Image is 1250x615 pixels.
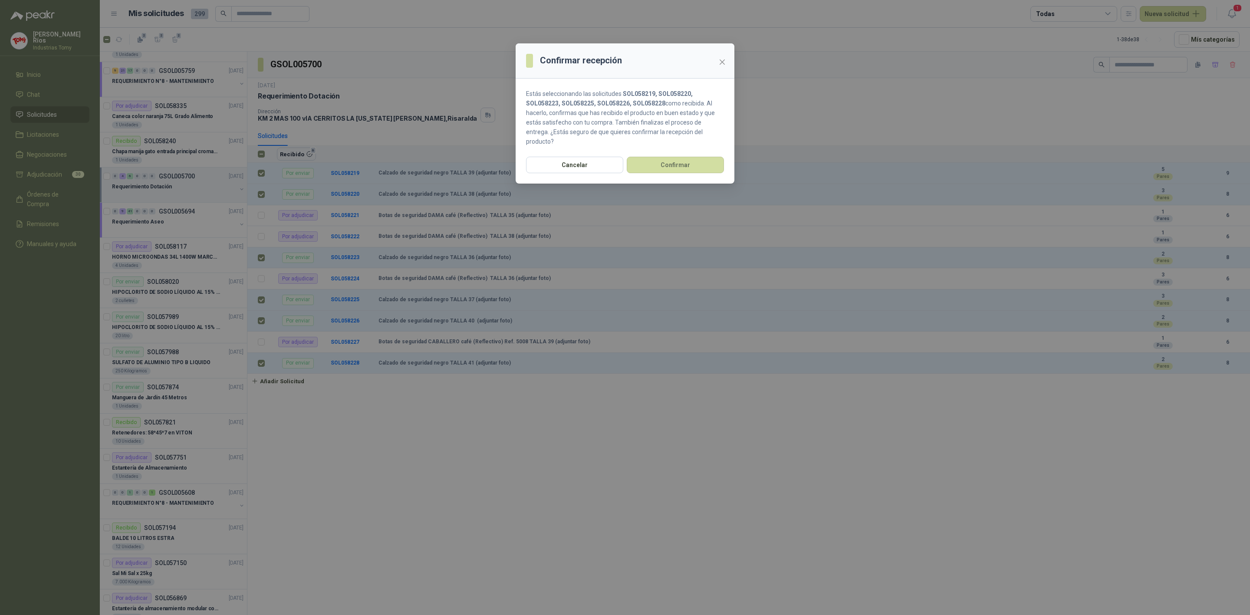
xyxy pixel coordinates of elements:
button: Cancelar [526,157,623,173]
span: close [719,59,726,66]
button: Confirmar [627,157,724,173]
button: Close [715,55,729,69]
p: Estás seleccionando las solicitudes como recibida. Al hacerlo, confirmas que has recibido el prod... [526,89,724,146]
h3: Confirmar recepción [540,54,622,67]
